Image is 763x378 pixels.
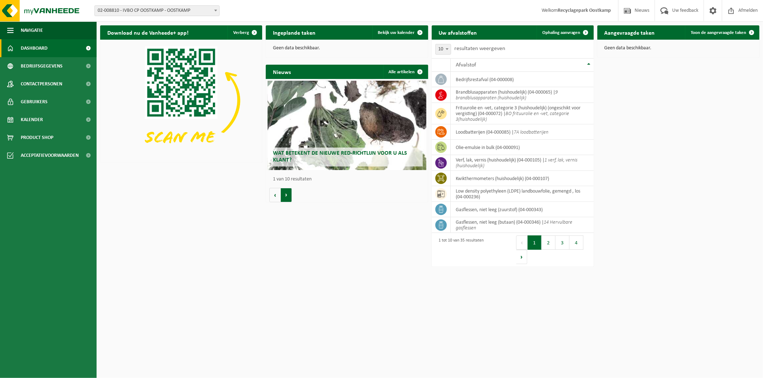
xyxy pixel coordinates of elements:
[542,235,556,250] button: 2
[556,235,569,250] button: 3
[456,158,578,169] i: 1 verf, lak, vernis (huishoudelijk)
[691,30,746,35] span: Toon de aangevraagde taken
[456,62,476,68] span: Afvalstof
[21,146,79,164] span: Acceptatievoorwaarden
[451,140,594,155] td: olie-emulsie in bulk (04-000091)
[21,57,63,75] span: Bedrijfsgegevens
[100,40,262,161] img: Download de VHEPlus App
[21,75,62,93] span: Contactpersonen
[273,177,424,182] p: 1 van 10 resultaten
[597,25,662,39] h2: Aangevraagde taken
[269,188,281,202] button: Vorige
[21,39,48,57] span: Dashboard
[268,81,426,170] a: Wat betekent de nieuwe RED-richtlijn voor u als klant?
[451,103,594,124] td: frituurolie en -vet, categorie 3 (huishoudelijk) (ongeschikt voor vergisting) (04-000072) |
[228,25,261,40] button: Verberg
[514,130,549,135] i: 7A loodbatterijen
[21,21,43,39] span: Navigatie
[451,202,594,217] td: gasflessen, niet leeg (zuurstof) (04-000343)
[100,25,196,39] h2: Download nu de Vanheede+ app!
[273,46,421,51] p: Geen data beschikbaar.
[281,188,292,202] button: Volgende
[21,111,43,129] span: Kalender
[456,220,573,231] i: 14 Hervulbare gasflessen
[451,155,594,171] td: verf, lak, vernis (huishoudelijk) (04-000105) |
[94,5,220,16] span: 02-008810 - IVBO CP OOSTKAMP - OOSTKAMP
[537,25,593,40] a: Ophaling aanvragen
[528,235,542,250] button: 1
[436,44,451,54] span: 10
[569,235,583,250] button: 4
[451,87,594,103] td: brandblusapparaten (huishoudelijk) (04-000065) |
[456,90,558,101] i: 9 brandblusapparaten (huishoudelijk)
[456,111,569,122] i: BO frituurolie en -vet, categorie 3(huishoudelijk)
[266,65,298,79] h2: Nieuws
[21,129,53,146] span: Product Shop
[685,25,759,40] a: Toon de aangevraagde taken
[605,46,752,51] p: Geen data beschikbaar.
[435,235,484,265] div: 1 tot 10 van 35 resultaten
[95,6,219,16] span: 02-008810 - IVBO CP OOSTKAMP - OOSTKAMP
[266,25,323,39] h2: Ingeplande taken
[432,25,484,39] h2: Uw afvalstoffen
[21,93,48,111] span: Gebruikers
[451,72,594,87] td: bedrijfsrestafval (04-000008)
[558,8,611,13] strong: Recyclagepark Oostkamp
[378,30,415,35] span: Bekijk uw kalender
[451,186,594,202] td: low density polyethyleen (LDPE) landbouwfolie, gemengd , los (04-000236)
[273,150,407,163] span: Wat betekent de nieuwe RED-richtlijn voor u als klant?
[516,250,527,264] button: Next
[516,235,528,250] button: Previous
[542,30,581,35] span: Ophaling aanvragen
[451,124,594,140] td: loodbatterijen (04-000085) |
[451,171,594,186] td: kwikthermometers (huishoudelijk) (04-000107)
[383,65,427,79] a: Alle artikelen
[451,217,594,233] td: gasflessen, niet leeg (butaan) (04-000346) |
[455,46,505,51] label: resultaten weergeven
[233,30,249,35] span: Verberg
[372,25,427,40] a: Bekijk uw kalender
[435,44,451,55] span: 10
